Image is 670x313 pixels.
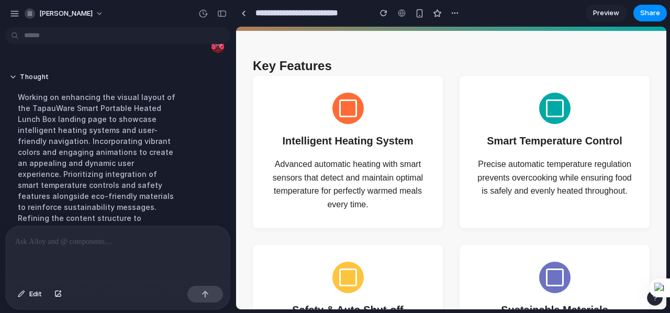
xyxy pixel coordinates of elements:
[39,8,93,19] span: [PERSON_NAME]
[29,289,42,299] span: Edit
[46,106,177,122] h3: Intelligent Heating System
[33,131,190,184] p: Advanced automatic heating with smart sensors that detect and maintain optimal temperature for pe...
[633,5,667,21] button: Share
[9,85,184,285] div: Working on enhancing the visual layout of the TapauWare Smart Portable Heated Lunch Box landing p...
[240,131,397,171] p: Precise automatic temperature regulation prevents overcooking while ensuring food is safely and e...
[13,286,47,303] button: Edit
[17,29,414,49] h2: Key Features
[56,275,167,292] h3: Safety & Auto Shut-off
[265,275,372,292] h3: Sustainable Materials
[20,5,109,22] button: [PERSON_NAME]
[640,8,660,18] span: Share
[593,8,619,18] span: Preview
[585,5,627,21] a: Preview
[251,106,386,122] h3: Smart Temperature Control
